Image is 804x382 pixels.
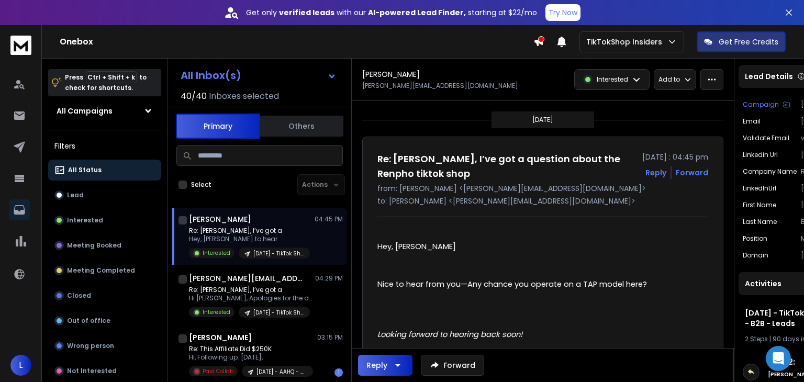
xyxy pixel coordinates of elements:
button: L [10,355,31,376]
p: Re: [PERSON_NAME], I’ve got a [189,286,315,294]
h1: [PERSON_NAME] [362,69,420,80]
p: Hi [PERSON_NAME], Apologies for the delayed [189,294,315,302]
div: Reply [366,360,387,370]
span: 2 Steps [745,334,768,343]
span: Ctrl + Shift + k [86,71,137,83]
p: Press to check for shortcuts. [65,72,147,93]
p: 04:29 PM [315,274,343,283]
p: Email [743,117,761,126]
button: Reply [358,355,412,376]
button: Others [260,115,343,138]
label: Select [191,181,211,189]
img: logo [10,36,31,55]
p: Not Interested [67,367,117,375]
p: [PERSON_NAME][EMAIL_ADDRESS][DOMAIN_NAME] [362,82,518,90]
p: All Status [68,166,102,174]
p: Try Now [549,7,577,18]
h1: [PERSON_NAME][EMAIL_ADDRESS][DOMAIN_NAME] [189,273,304,284]
p: Wrong person [67,342,114,350]
p: Hi, Following up. [DATE], [189,353,313,362]
p: [DATE] - TikTok Shop Insiders - B2B - Leads [253,250,304,257]
p: Get only with our starting at $22/mo [246,7,537,18]
button: All Campaigns [48,100,161,121]
h1: Onebox [60,36,533,48]
div: 1 [334,368,343,377]
h1: [PERSON_NAME] [189,214,251,224]
p: Interested [597,75,628,84]
p: Last Name [743,218,777,226]
button: Interested [48,210,161,231]
span: 40 / 40 [181,90,207,103]
p: [DATE] [532,116,553,124]
button: Not Interested [48,361,161,381]
p: Re: [PERSON_NAME], I’ve got a [189,227,310,235]
button: All Status [48,160,161,181]
button: All Inbox(s) [172,65,345,86]
p: Linkedin Url [743,151,778,159]
button: Forward [421,355,484,376]
button: Meeting Completed [48,260,161,281]
p: First Name [743,201,776,209]
p: Interested [67,216,103,224]
p: [DATE] : 04:45 pm [642,152,708,162]
p: Validate Email [743,134,789,142]
p: Campaign [743,100,779,109]
p: Get Free Credits [719,37,778,47]
h3: Inboxes selected [209,90,279,103]
p: Add to [658,75,680,84]
h1: All Campaigns [57,106,113,116]
div: Open Intercom Messenger [766,346,791,371]
button: Meeting Booked [48,235,161,256]
button: Campaign [743,100,790,109]
p: Lead Details [745,71,793,82]
p: 04:45 PM [315,215,343,223]
p: Interested [203,308,230,316]
p: Company Name [743,167,797,176]
p: Meeting Booked [67,241,121,250]
p: Out of office [67,317,110,325]
strong: verified leads [279,7,334,18]
p: Re: This Affiliate Did $250K [189,345,313,353]
p: [DATE] - TikTok Shop Insiders - B2B - Beauty Leads [253,309,304,317]
p: Meeting Completed [67,266,135,275]
p: to: [PERSON_NAME] <[PERSON_NAME][EMAIL_ADDRESS][DOMAIN_NAME]> [377,196,708,206]
button: Primary [176,114,260,139]
button: Reply [645,167,666,178]
button: Try Now [545,4,580,21]
h1: [PERSON_NAME] [189,332,252,343]
strong: AI-powered Lead Finder, [368,7,466,18]
h1: Re: [PERSON_NAME], I’ve got a question about the Renpho tiktok shop [377,152,636,181]
p: TikTokShop Insiders [586,37,666,47]
p: Domain [743,251,768,260]
button: Get Free Credits [697,31,786,52]
div: Forward [676,167,708,178]
p: LinkedInUrl [743,184,776,193]
p: Lead [67,191,84,199]
h3: Filters [48,139,161,153]
h1: All Inbox(s) [181,70,241,81]
p: Position [743,234,767,243]
p: 03:15 PM [317,333,343,342]
p: Paid Collab [203,367,233,375]
button: Lead [48,185,161,206]
button: Wrong person [48,335,161,356]
p: from: [PERSON_NAME] <[PERSON_NAME][EMAIL_ADDRESS][DOMAIN_NAME]> [377,183,708,194]
span: Hey, [PERSON_NAME] Nice to hear from you—Any chance you operate on a TAP model here? [377,241,647,340]
button: Out of office [48,310,161,331]
p: Hey, [PERSON_NAME] to hear [189,235,310,243]
button: Closed [48,285,161,306]
p: Interested [203,249,230,257]
p: Closed [67,291,91,300]
i: Looking forward to hearing back soon! [377,329,522,340]
p: [DATE] - AAHQ - Affiliate Outreach - Discord Community Invite Campaign [256,368,307,376]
